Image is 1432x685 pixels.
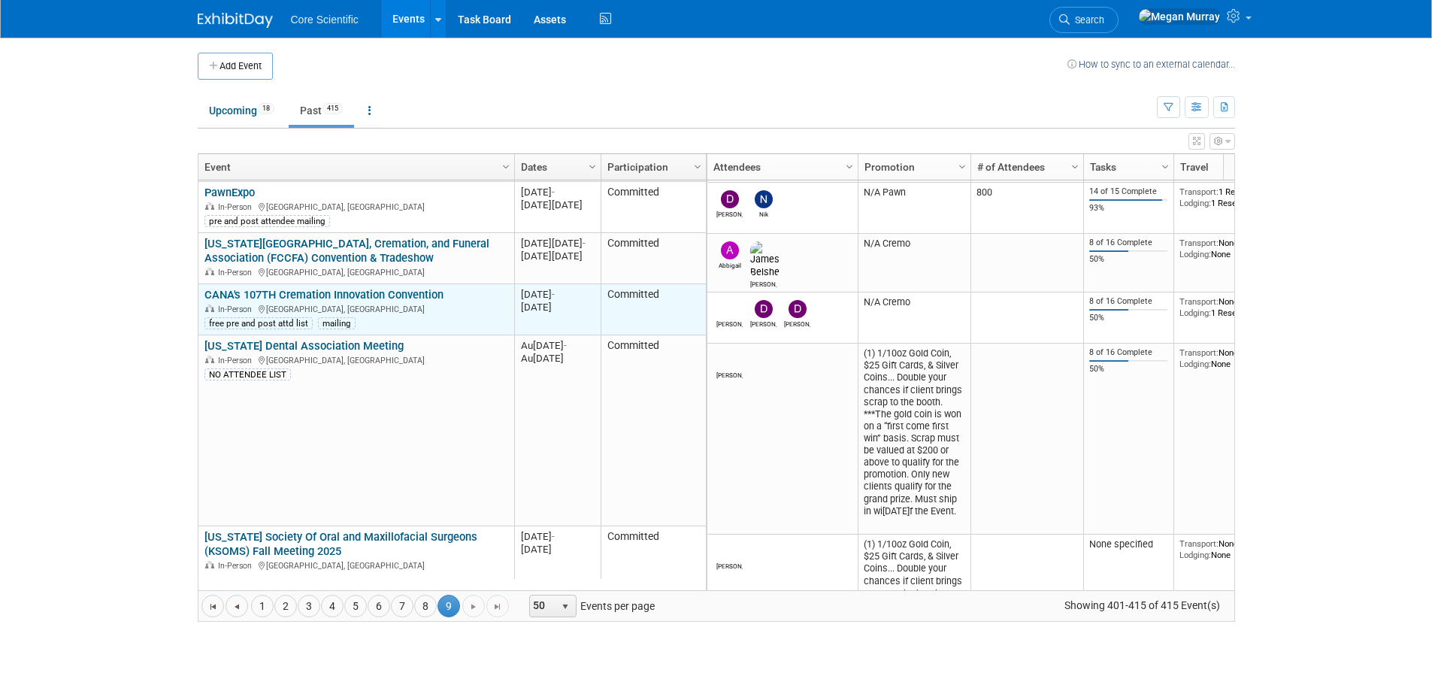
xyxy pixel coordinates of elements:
[1179,550,1211,560] span: Lodging:
[1089,203,1167,214] div: 93%
[204,237,489,265] a: [US_STATE][GEOGRAPHIC_DATA], Cremation, and Funeral Association (FCCFA) Convention & Tradeshow
[204,186,255,199] a: PawnExpo
[789,300,807,318] img: Dan Boro
[204,559,507,571] div: [GEOGRAPHIC_DATA], [GEOGRAPHIC_DATA]
[1179,198,1211,208] span: Lodging:
[1089,296,1167,307] div: 8 of 16 Complete
[437,595,460,617] span: 9
[205,268,214,275] img: In-Person Event
[716,369,743,379] div: Robert Dittmann
[521,250,594,262] div: [DATE][DATE]
[607,154,696,180] a: Participation
[1179,538,1219,549] span: Transport:
[750,241,780,277] img: James Belshe
[226,595,248,617] a: Go to the previous page
[251,595,274,617] a: 1
[344,595,367,617] a: 5
[1179,296,1219,307] span: Transport:
[1067,154,1083,177] a: Column Settings
[318,317,356,329] div: mailing
[1089,254,1167,265] div: 50%
[204,200,507,213] div: [GEOGRAPHIC_DATA], [GEOGRAPHIC_DATA]
[858,234,970,292] td: N/A Cremo
[1179,249,1211,259] span: Lodging:
[601,335,706,526] td: Committed
[583,238,586,249] span: -
[322,103,343,114] span: 415
[1159,161,1171,173] span: Column Settings
[858,292,970,344] td: N/A Cremo
[500,161,512,173] span: Column Settings
[858,344,970,535] td: (1) 1/10oz Gold Coin, $25 Gift Cards, & Silver Coins... Double your chances if client brings scra...
[204,317,313,329] div: free pre and post attd list
[521,301,594,314] div: [DATE]
[291,14,359,26] span: Core Scientific
[204,215,330,227] div: pre and post attendee mailing
[552,289,555,300] span: -
[721,300,739,318] img: Mike McKenna
[1179,359,1211,369] span: Lodging:
[692,161,704,173] span: Column Settings
[204,154,504,180] a: Event
[521,352,594,365] div: Au[DATE]
[218,561,256,571] span: In-Person
[492,601,504,613] span: Go to the last page
[954,154,970,177] a: Column Settings
[205,202,214,210] img: In-Person Event
[1089,347,1167,358] div: 8 of 16 Complete
[521,530,594,543] div: [DATE]
[1089,313,1167,323] div: 50%
[1179,296,1288,318] div: None 1 Reservation
[586,161,598,173] span: Column Settings
[414,595,437,617] a: 8
[521,288,594,301] div: [DATE]
[956,161,968,173] span: Column Settings
[231,601,243,613] span: Go to the previous page
[784,318,810,328] div: Dan Boro
[468,601,480,613] span: Go to the next page
[1179,308,1211,318] span: Lodging:
[1089,364,1167,374] div: 50%
[721,351,739,369] img: Robert Dittmann
[521,543,594,556] div: [DATE]
[1179,238,1219,248] span: Transport:
[584,154,601,177] a: Column Settings
[207,601,219,613] span: Go to the first page
[1089,186,1167,197] div: 14 of 15 Complete
[713,154,848,180] a: Attendees
[521,186,594,199] div: [DATE]
[755,190,773,208] img: Nik Koelblinger
[559,601,571,613] span: select
[274,595,297,617] a: 2
[510,595,670,617] span: Events per page
[977,154,1073,180] a: # of Attendees
[552,186,555,198] span: -
[205,356,214,363] img: In-Person Event
[462,595,485,617] a: Go to the next page
[552,531,555,542] span: -
[1180,154,1284,180] a: Travel
[841,154,858,177] a: Column Settings
[321,595,344,617] a: 4
[521,339,594,352] div: Au[DATE]
[601,182,706,233] td: Committed
[721,190,739,208] img: Dan Boro
[198,53,273,80] button: Add Event
[204,302,507,315] div: [GEOGRAPHIC_DATA], [GEOGRAPHIC_DATA]
[521,154,591,180] a: Dates
[391,595,413,617] a: 7
[721,241,739,259] img: Abbigail Belshe
[970,183,1083,234] td: 800
[198,13,273,28] img: ExhibitDay
[205,561,214,568] img: In-Person Event
[1090,154,1164,180] a: Tasks
[218,356,256,365] span: In-Person
[601,284,706,335] td: Committed
[1070,14,1104,26] span: Search
[218,268,256,277] span: In-Person
[750,278,777,288] div: James Belshe
[843,161,855,173] span: Column Settings
[298,595,320,617] a: 3
[521,237,594,250] div: [DATE][DATE]
[1179,347,1288,369] div: None None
